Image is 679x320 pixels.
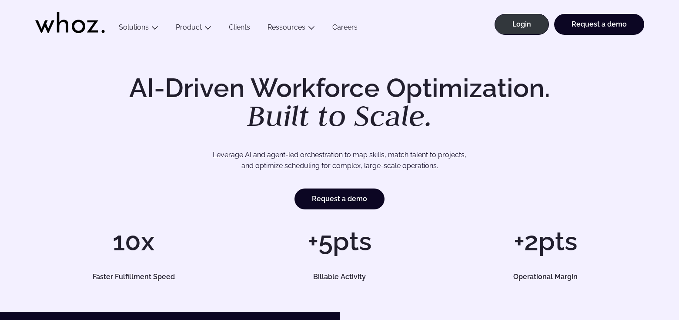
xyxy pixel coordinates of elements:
iframe: Chatbot [622,263,667,308]
h5: Faster Fulfillment Speed [45,273,222,280]
button: Product [167,23,220,35]
button: Ressources [259,23,324,35]
a: Clients [220,23,259,35]
a: Login [495,14,549,35]
h1: +5pts [241,228,438,254]
h1: +2pts [447,228,644,254]
h5: Operational Margin [457,273,634,280]
p: Leverage AI and agent-led orchestration to map skills, match talent to projects, and optimize sch... [66,149,614,172]
a: Request a demo [294,189,385,209]
a: Request a demo [554,14,644,35]
h1: AI-Driven Workforce Optimization. [117,75,562,131]
h1: 10x [35,228,232,254]
a: Careers [324,23,366,35]
button: Solutions [110,23,167,35]
em: Built to Scale. [247,96,432,135]
h5: Billable Activity [251,273,428,280]
a: Product [176,23,202,31]
a: Ressources [268,23,305,31]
